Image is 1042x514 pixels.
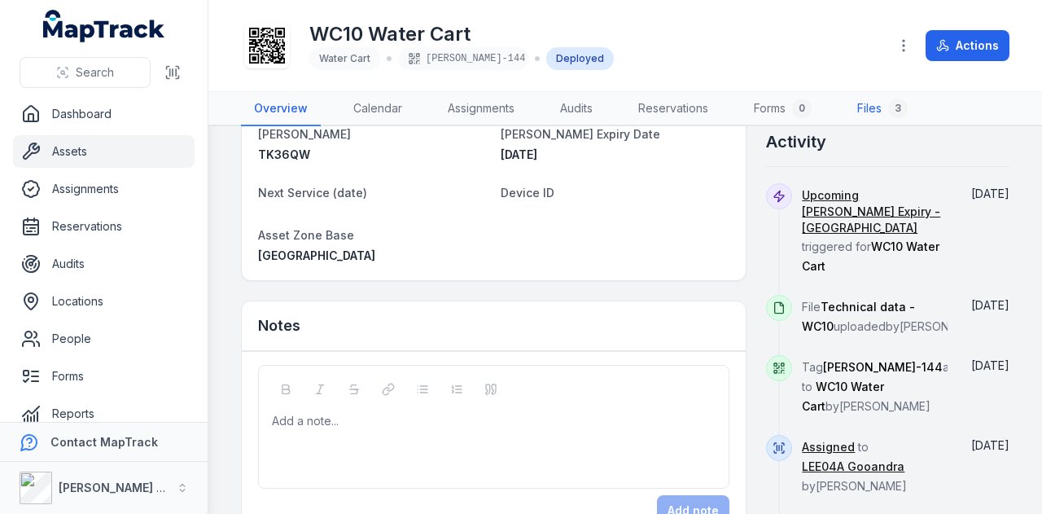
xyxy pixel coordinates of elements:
a: Calendar [340,92,415,126]
a: Audits [13,248,195,280]
span: Technical data - WC10 [802,300,915,333]
button: Actions [926,30,1009,61]
span: Search [76,64,114,81]
span: [DATE] [501,147,537,161]
h3: Notes [258,314,300,337]
div: 0 [792,99,812,118]
span: [DATE] [971,358,1009,372]
time: 16/08/2025, 10:00:00 am [971,187,1009,200]
span: File uploaded by [PERSON_NAME] [802,300,991,333]
div: Deployed [546,47,614,70]
a: Dashboard [13,98,195,130]
h1: WC10 Water Cart [309,21,614,47]
time: 19/06/2025, 11:38:10 am [971,358,1009,372]
span: to by [PERSON_NAME] [802,440,907,493]
span: [GEOGRAPHIC_DATA] [258,248,375,262]
span: Next Service (date) [258,186,367,200]
time: 30/08/2026, 10:00:00 am [501,147,537,161]
span: TK36QW [258,147,310,161]
a: LEE04A Gooandra [802,459,904,475]
a: Reservations [625,92,721,126]
a: Assets [13,135,195,168]
time: 03/06/2025, 12:14:08 pm [971,438,1009,452]
a: Audits [547,92,606,126]
a: Locations [13,285,195,318]
a: Assignments [13,173,195,205]
span: WC10 Water Cart [802,239,939,273]
div: [PERSON_NAME]-144 [398,47,528,70]
span: Device ID [501,186,554,200]
span: [PERSON_NAME] [258,127,351,141]
span: Water Cart [319,52,370,64]
strong: [PERSON_NAME] Group [59,481,192,494]
span: [DATE] [971,298,1009,312]
a: MapTrack [43,10,165,42]
a: Assignments [435,92,528,126]
a: People [13,323,195,355]
a: Upcoming [PERSON_NAME] Expiry - [GEOGRAPHIC_DATA] [802,187,948,236]
span: Asset Zone Base [258,228,354,242]
span: [PERSON_NAME]-144 [823,360,943,374]
a: Forms [13,360,195,393]
div: 3 [888,99,908,118]
span: [PERSON_NAME] Expiry Date [501,127,660,141]
button: Search [20,57,151,88]
a: Assigned [802,439,855,455]
span: triggered for [802,188,948,273]
span: WC10 Water Cart [802,380,884,413]
h2: Activity [766,130,826,153]
strong: Contact MapTrack [50,435,158,449]
span: [DATE] [971,187,1009,200]
time: 23/06/2025, 12:00:34 pm [971,298,1009,312]
a: Reports [13,398,195,430]
span: Tag assigned to by [PERSON_NAME] [802,360,992,413]
span: [DATE] [971,438,1009,452]
a: Forms0 [741,92,825,126]
a: Files3 [844,92,921,126]
a: Overview [241,92,321,126]
a: Reservations [13,210,195,243]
